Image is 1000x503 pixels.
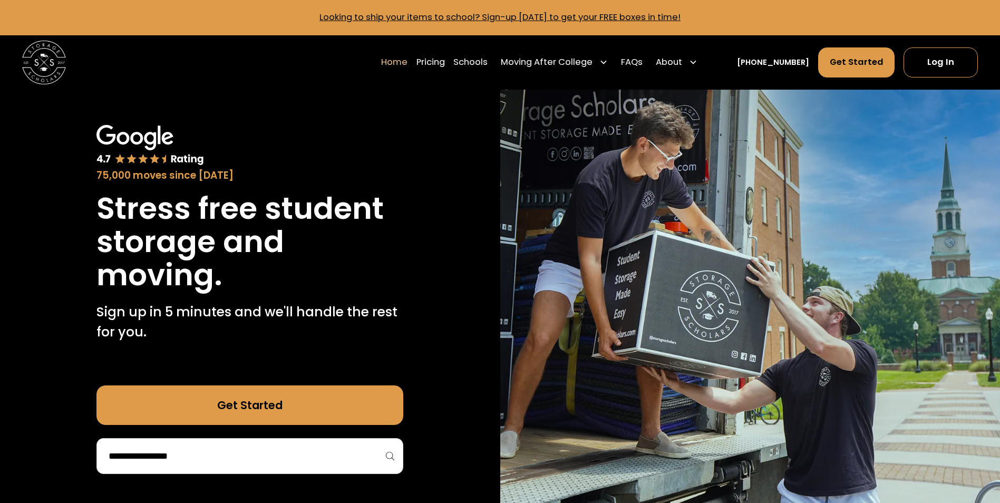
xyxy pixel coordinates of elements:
[96,168,403,183] div: 75,000 moves since [DATE]
[652,47,702,78] div: About
[96,302,403,342] p: Sign up in 5 minutes and we'll handle the rest for you.
[96,192,403,292] h1: Stress free student storage and moving.
[22,41,66,84] img: Storage Scholars main logo
[416,47,445,78] a: Pricing
[818,47,895,77] a: Get Started
[656,56,682,69] div: About
[904,47,978,77] a: Log In
[497,47,613,78] div: Moving After College
[737,57,809,69] a: [PHONE_NUMBER]
[96,125,204,166] img: Google 4.7 star rating
[501,56,593,69] div: Moving After College
[319,11,681,23] a: Looking to ship your items to school? Sign-up [DATE] to get your FREE boxes in time!
[621,47,643,78] a: FAQs
[453,47,488,78] a: Schools
[381,47,407,78] a: Home
[96,385,403,425] a: Get Started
